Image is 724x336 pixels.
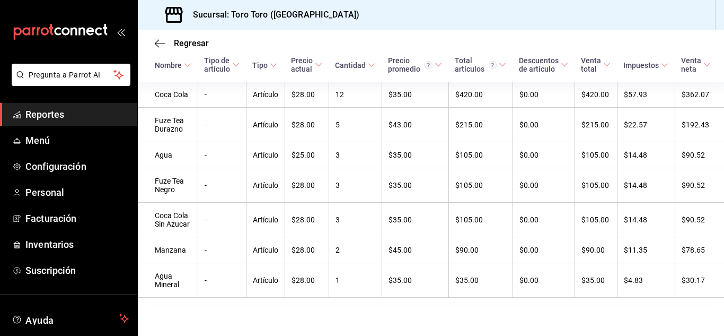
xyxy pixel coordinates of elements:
[198,263,246,298] td: -
[285,142,329,168] td: $25.00
[581,56,601,73] div: Venta total
[581,56,611,73] span: Venta total
[7,77,130,88] a: Pregunta a Parrot AI
[25,263,129,278] span: Suscripción
[513,142,575,168] td: $0.00
[25,133,129,148] span: Menú
[575,142,617,168] td: $105.00
[138,142,198,168] td: Agua
[448,263,513,298] td: $35.00
[138,82,198,108] td: Coca Cola
[382,108,448,142] td: $43.00
[155,61,191,70] span: Nombre
[155,61,182,70] div: Nombre
[12,64,130,86] button: Pregunta a Parrot AI
[617,108,675,142] td: $22.57
[329,168,382,203] td: 3
[617,263,675,298] td: $4.83
[388,56,442,73] span: Precio promedio
[617,203,675,237] td: $14.48
[448,82,513,108] td: $420.00
[204,56,230,73] div: Tipo de artículo
[138,263,198,298] td: Agua Mineral
[198,82,246,108] td: -
[246,82,285,108] td: Artículo
[25,237,129,252] span: Inventarios
[513,168,575,203] td: $0.00
[329,142,382,168] td: 3
[448,168,513,203] td: $105.00
[455,56,506,73] span: Total artículos
[246,168,285,203] td: Artículo
[155,38,209,48] button: Regresar
[448,237,513,263] td: $90.00
[388,56,432,73] div: Precio promedio
[246,237,285,263] td: Artículo
[489,61,497,69] svg: El total artículos considera cambios de precios en los artículos así como costos adicionales por ...
[198,237,246,263] td: -
[25,312,115,325] span: Ayuda
[519,56,559,73] div: Descuentos de artículo
[681,56,701,73] div: Venta neta
[138,108,198,142] td: Fuze Tea Durazno
[174,38,209,48] span: Regresar
[617,82,675,108] td: $57.93
[198,168,246,203] td: -
[382,237,448,263] td: $45.00
[329,108,382,142] td: 5
[335,61,375,70] span: Cantidad
[513,237,575,263] td: $0.00
[198,142,246,168] td: -
[25,107,129,122] span: Reportes
[575,237,617,263] td: $90.00
[519,56,568,73] span: Descuentos de artículo
[617,142,675,168] td: $14.48
[448,108,513,142] td: $215.00
[285,237,329,263] td: $28.00
[117,28,125,36] button: open_drawer_menu
[382,203,448,237] td: $35.00
[25,185,129,200] span: Personal
[246,263,285,298] td: Artículo
[513,203,575,237] td: $0.00
[291,56,322,73] span: Precio actual
[382,82,448,108] td: $35.00
[382,142,448,168] td: $35.00
[575,203,617,237] td: $105.00
[138,237,198,263] td: Manzana
[425,61,432,69] svg: Precio promedio = Total artículos / cantidad
[285,82,329,108] td: $28.00
[329,263,382,298] td: 1
[382,168,448,203] td: $35.00
[184,8,359,21] h3: Sucursal: Toro Toro ([GEOGRAPHIC_DATA])
[285,168,329,203] td: $28.00
[681,56,711,73] span: Venta neta
[25,159,129,174] span: Configuración
[138,168,198,203] td: Fuze Tea Negro
[252,61,277,70] span: Tipo
[329,203,382,237] td: 3
[575,168,617,203] td: $105.00
[575,82,617,108] td: $420.00
[382,263,448,298] td: $35.00
[285,263,329,298] td: $28.00
[335,61,366,70] div: Cantidad
[204,56,240,73] span: Tipo de artículo
[29,70,114,81] span: Pregunta a Parrot AI
[617,168,675,203] td: $14.48
[448,142,513,168] td: $105.00
[285,203,329,237] td: $28.00
[575,263,617,298] td: $35.00
[246,142,285,168] td: Artículo
[246,203,285,237] td: Artículo
[25,211,129,226] span: Facturación
[623,61,668,70] span: Impuestos
[617,237,675,263] td: $11.35
[285,108,329,142] td: $28.00
[455,56,497,73] div: Total artículos
[198,108,246,142] td: -
[138,203,198,237] td: Coca Cola Sin Azucar
[623,61,659,70] div: Impuestos
[329,237,382,263] td: 2
[575,108,617,142] td: $215.00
